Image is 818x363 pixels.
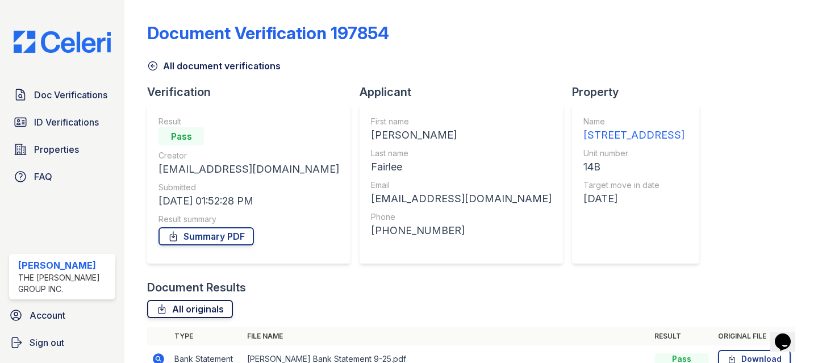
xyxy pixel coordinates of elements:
div: [PERSON_NAME] [18,258,111,272]
div: First name [371,116,552,127]
div: [PERSON_NAME] [371,127,552,143]
div: [EMAIL_ADDRESS][DOMAIN_NAME] [158,161,339,177]
div: Email [371,180,552,191]
th: Result [650,327,713,345]
a: Summary PDF [158,227,254,245]
iframe: chat widget [770,318,807,352]
a: Name [STREET_ADDRESS] [583,116,685,143]
span: Sign out [30,336,64,349]
div: Name [583,116,685,127]
a: Properties [9,138,115,161]
span: FAQ [34,170,52,183]
div: [STREET_ADDRESS] [583,127,685,143]
div: Result [158,116,339,127]
div: Applicant [360,84,572,100]
div: The [PERSON_NAME] Group Inc. [18,272,111,295]
img: CE_Logo_Blue-a8612792a0a2168367f1c8372b55b34899dd931a85d93a1a3d3e32e68fde9ad4.png [5,31,120,52]
div: Result summary [158,214,339,225]
span: Doc Verifications [34,88,107,102]
div: Property [572,84,708,100]
a: ID Verifications [9,111,115,133]
div: Pass [158,127,204,145]
div: Creator [158,150,339,161]
a: Doc Verifications [9,84,115,106]
th: File name [243,327,650,345]
div: Document Results [147,279,246,295]
a: Sign out [5,331,120,354]
div: Last name [371,148,552,159]
span: Properties [34,143,79,156]
div: Target move in date [583,180,685,191]
span: ID Verifications [34,115,99,129]
span: Account [30,308,65,322]
div: Fairlee [371,159,552,175]
div: Phone [371,211,552,223]
div: Unit number [583,148,685,159]
div: [EMAIL_ADDRESS][DOMAIN_NAME] [371,191,552,207]
a: FAQ [9,165,115,188]
div: [DATE] [583,191,685,207]
th: Original file [713,327,795,345]
div: Verification [147,84,360,100]
div: Document Verification 197854 [147,23,389,43]
a: Account [5,304,120,327]
a: All originals [147,300,233,318]
div: [PHONE_NUMBER] [371,223,552,239]
div: 14B [583,159,685,175]
th: Type [170,327,243,345]
a: All document verifications [147,59,281,73]
div: Submitted [158,182,339,193]
div: [DATE] 01:52:28 PM [158,193,339,209]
